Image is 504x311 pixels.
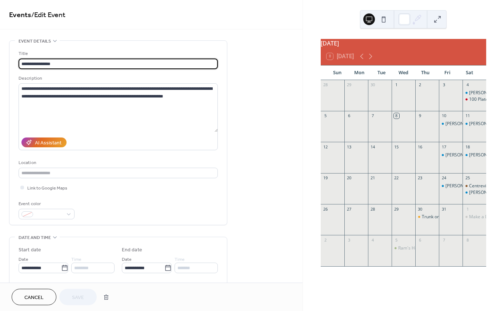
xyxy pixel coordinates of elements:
div: 2 [417,82,423,88]
span: Date [122,256,132,263]
div: Fri [436,65,458,80]
div: 18 [465,144,470,149]
span: / Edit Event [31,8,65,22]
div: 20 [347,175,352,181]
div: 11 [465,113,470,119]
div: [DATE] [321,39,486,48]
div: 1 [394,82,399,88]
div: 3 [347,237,352,243]
div: Sat [459,65,480,80]
span: Cancel [24,294,44,302]
div: 8 [465,237,470,243]
div: Make a Difference Day [463,214,486,220]
div: 30 [370,82,376,88]
div: 13 [347,144,352,149]
div: Start date [19,246,41,254]
div: 25 [465,175,470,181]
div: 17 [441,144,447,149]
div: 29 [394,206,399,212]
div: 21 [370,175,376,181]
div: End date [122,246,142,254]
div: Wed [392,65,414,80]
div: Jack's Graveyard [439,183,463,189]
div: 10 [441,113,447,119]
div: 4 [370,237,376,243]
div: Mon [348,65,370,80]
div: 30 [417,206,423,212]
div: Jack's Graveyard [463,90,486,96]
div: Tue [371,65,392,80]
a: Events [9,8,31,22]
div: Centreville Day [463,183,486,189]
div: 8 [394,113,399,119]
div: 31 [441,206,447,212]
div: 4 [465,82,470,88]
div: 23 [417,175,423,181]
span: Date and time [19,234,51,242]
div: Jack's Graveyard [463,152,486,158]
div: Location [19,159,216,167]
div: 1 [465,206,470,212]
div: 100 Plates Dinner to Feed the Hungry [463,96,486,103]
div: 14 [370,144,376,149]
span: Date [19,256,28,263]
div: 22 [394,175,399,181]
div: Thu [415,65,436,80]
div: 28 [370,206,376,212]
div: Trunk or Treat [415,214,439,220]
button: Cancel [12,289,56,305]
div: Event color [19,200,73,208]
div: 6 [417,237,423,243]
div: 3 [441,82,447,88]
div: Centreville Day [469,183,500,189]
div: 5 [394,237,399,243]
div: 26 [323,206,328,212]
button: AI Assistant [21,137,67,147]
div: 7 [370,113,376,119]
div: Trunk or Treat [422,214,451,220]
div: Ram's Head Give Back [398,245,444,251]
div: Ram's Head Give Back [392,245,415,251]
div: 9 [417,113,423,119]
div: 27 [347,206,352,212]
span: Time [71,256,81,263]
div: 6 [347,113,352,119]
div: 12 [323,144,328,149]
div: 29 [347,82,352,88]
span: Event details [19,37,51,45]
div: 15 [394,144,399,149]
div: 2 [323,237,328,243]
div: 16 [417,144,423,149]
div: Jack's Graveyard [463,121,486,127]
div: Jack's Graveyard [439,152,463,158]
div: 28 [323,82,328,88]
div: Title [19,50,216,57]
div: Sun [327,65,348,80]
div: 19 [323,175,328,181]
div: 7 [441,237,447,243]
div: AI Assistant [35,139,61,147]
div: Description [19,75,216,82]
div: Jack's Graveyard [439,121,463,127]
div: 5 [323,113,328,119]
span: Time [175,256,185,263]
div: 24 [441,175,447,181]
span: Link to Google Maps [27,184,67,192]
div: Jack's Graveyard [463,190,486,196]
